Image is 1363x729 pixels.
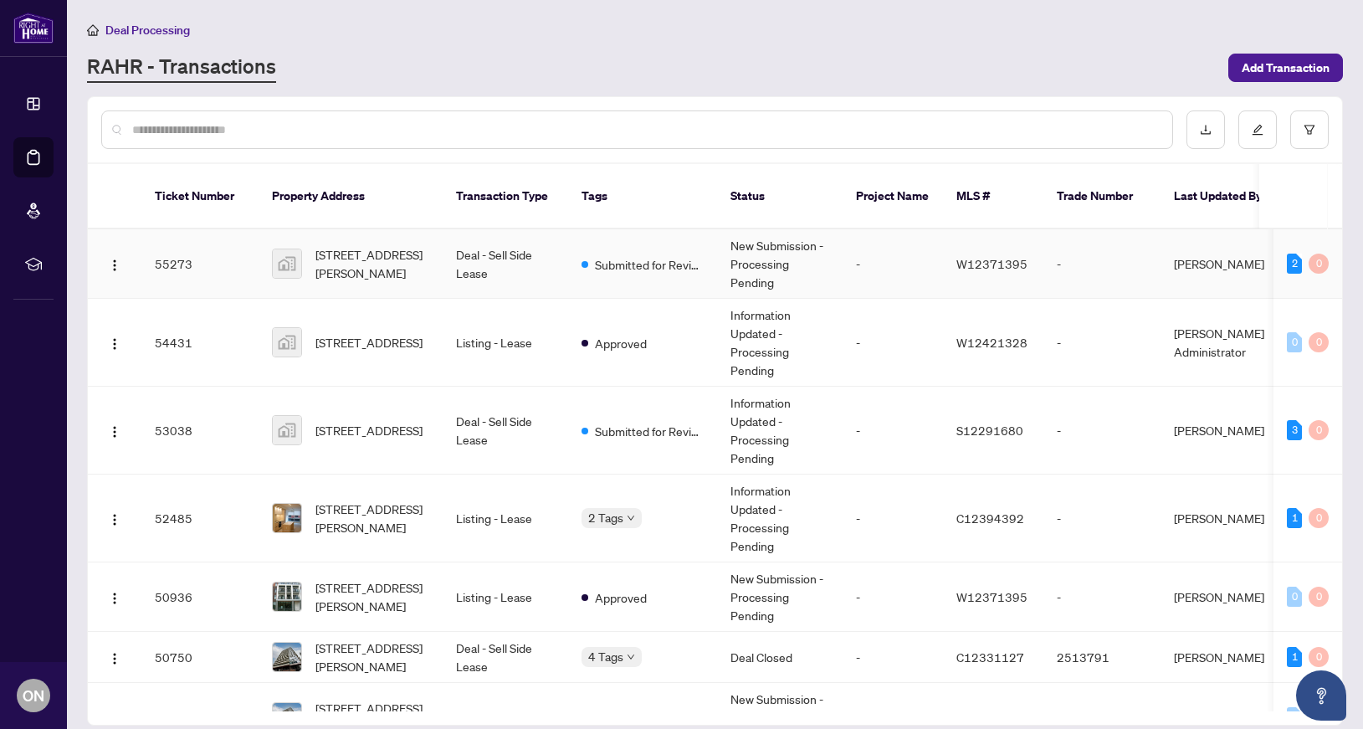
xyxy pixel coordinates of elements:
[843,299,943,387] td: -
[627,514,635,522] span: down
[1287,647,1302,667] div: 1
[108,652,121,665] img: Logo
[1287,707,1302,727] div: 0
[141,387,259,475] td: 53038
[1287,508,1302,528] div: 1
[1287,420,1302,440] div: 3
[101,583,128,610] button: Logo
[1043,475,1161,562] td: -
[1043,387,1161,475] td: -
[595,588,647,607] span: Approved
[315,333,423,352] span: [STREET_ADDRESS]
[956,710,1024,725] span: C12331127
[1252,124,1263,136] span: edit
[273,643,301,671] img: thumbnail-img
[101,329,128,356] button: Logo
[717,229,843,299] td: New Submission - Processing Pending
[843,164,943,229] th: Project Name
[1296,670,1346,721] button: Open asap
[13,13,54,44] img: logo
[108,513,121,526] img: Logo
[1043,562,1161,632] td: -
[1309,332,1329,352] div: 0
[1290,110,1329,149] button: filter
[588,508,623,527] span: 2 Tags
[141,632,259,683] td: 50750
[843,229,943,299] td: -
[443,387,568,475] td: Deal - Sell Side Lease
[1309,420,1329,440] div: 0
[1309,587,1329,607] div: 0
[108,425,121,439] img: Logo
[595,422,704,440] span: Submitted for Review
[315,500,429,536] span: [STREET_ADDRESS][PERSON_NAME]
[717,562,843,632] td: New Submission - Processing Pending
[141,475,259,562] td: 52485
[1287,587,1302,607] div: 0
[101,644,128,670] button: Logo
[1161,229,1286,299] td: [PERSON_NAME]
[141,229,259,299] td: 55273
[1161,164,1286,229] th: Last Updated By
[101,505,128,531] button: Logo
[1043,632,1161,683] td: 2513791
[1161,475,1286,562] td: [PERSON_NAME]
[141,164,259,229] th: Ticket Number
[443,229,568,299] td: Deal - Sell Side Lease
[595,334,647,352] span: Approved
[101,417,128,444] button: Logo
[588,647,623,666] span: 4 Tags
[443,164,568,229] th: Transaction Type
[443,475,568,562] td: Listing - Lease
[443,562,568,632] td: Listing - Lease
[1161,632,1286,683] td: [PERSON_NAME]
[1309,508,1329,528] div: 0
[443,299,568,387] td: Listing - Lease
[595,255,704,274] span: Submitted for Review
[1043,164,1161,229] th: Trade Number
[141,562,259,632] td: 50936
[1309,647,1329,667] div: 0
[1238,110,1277,149] button: edit
[717,299,843,387] td: Information Updated - Processing Pending
[273,328,301,357] img: thumbnail-img
[595,709,647,727] span: Approved
[315,421,423,439] span: [STREET_ADDRESS]
[87,53,276,83] a: RAHR - Transactions
[141,299,259,387] td: 54431
[1043,229,1161,299] td: -
[87,24,99,36] span: home
[273,416,301,444] img: thumbnail-img
[273,249,301,278] img: thumbnail-img
[273,583,301,611] img: thumbnail-img
[108,592,121,605] img: Logo
[1200,124,1212,136] span: download
[259,164,443,229] th: Property Address
[568,164,717,229] th: Tags
[315,245,429,282] span: [STREET_ADDRESS][PERSON_NAME]
[717,164,843,229] th: Status
[101,250,128,277] button: Logo
[956,511,1024,526] span: C12394392
[717,387,843,475] td: Information Updated - Processing Pending
[717,632,843,683] td: Deal Closed
[843,562,943,632] td: -
[956,649,1024,665] span: C12331127
[108,259,121,272] img: Logo
[1309,254,1329,274] div: 0
[956,423,1023,438] span: S12291680
[943,164,1043,229] th: MLS #
[315,578,429,615] span: [STREET_ADDRESS][PERSON_NAME]
[1161,387,1286,475] td: [PERSON_NAME]
[1242,54,1330,81] span: Add Transaction
[443,632,568,683] td: Deal - Sell Side Lease
[1043,299,1161,387] td: -
[843,632,943,683] td: -
[1186,110,1225,149] button: download
[1161,562,1286,632] td: [PERSON_NAME]
[956,589,1027,604] span: W12371395
[1304,124,1315,136] span: filter
[627,653,635,661] span: down
[956,256,1027,271] span: W12371395
[105,23,190,38] span: Deal Processing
